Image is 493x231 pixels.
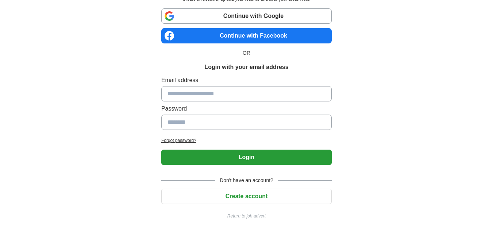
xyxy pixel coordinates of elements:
a: Return to job advert [161,213,332,219]
span: OR [238,49,255,57]
a: Continue with Facebook [161,28,332,43]
a: Create account [161,193,332,199]
label: Email address [161,76,332,85]
a: Forgot password? [161,137,332,144]
a: Continue with Google [161,8,332,24]
button: Create account [161,189,332,204]
span: Don't have an account? [215,177,278,184]
label: Password [161,104,332,113]
button: Login [161,150,332,165]
h1: Login with your email address [204,63,288,72]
